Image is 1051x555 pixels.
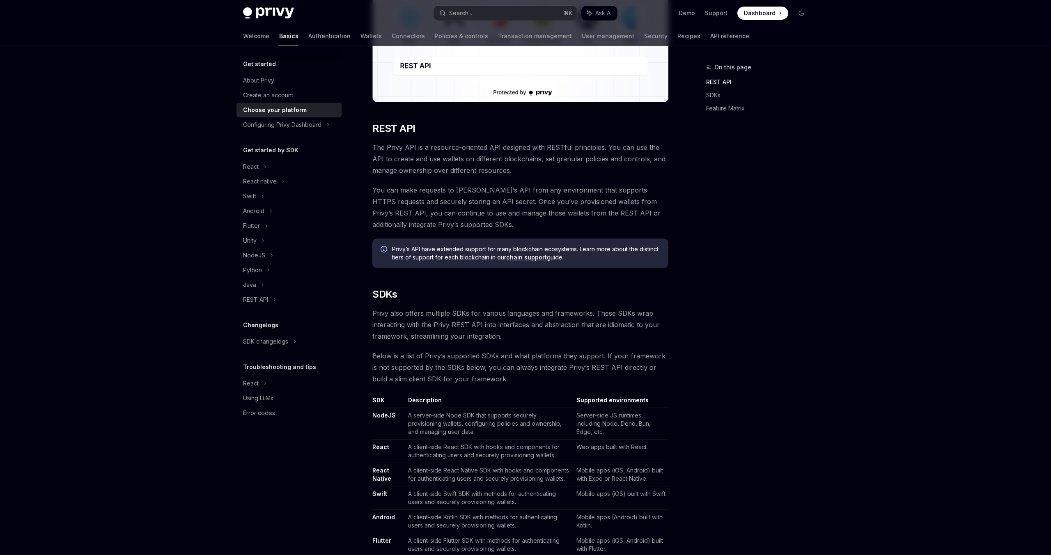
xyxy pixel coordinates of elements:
[236,88,342,103] a: Create an account
[372,412,396,419] a: NodeJS
[372,490,387,498] a: Swift
[405,440,573,463] td: A client-side React SDK with hooks and components for authenticating users and securely provision...
[243,320,278,330] h5: Changelogs
[710,26,749,46] a: API reference
[372,396,404,408] th: SDK
[405,486,573,510] td: A client-side Swift SDK with methods for authenticating users and securely provisioning wallets.
[573,510,668,533] td: Mobile apps (Android) built with Kotlin.
[243,162,259,172] div: React
[243,26,269,46] a: Welcome
[243,105,307,115] div: Choose your platform
[392,245,660,261] span: Privy’s API have extended support for many blockchain ecosystems. Learn more about the distinct t...
[243,408,275,418] div: Error codes
[449,8,472,18] div: Search...
[243,120,321,130] div: Configuring Privy Dashboard
[573,440,668,463] td: Web apps built with React.
[243,59,276,69] h5: Get started
[372,467,391,482] a: React Native
[714,62,751,72] span: On this page
[243,295,268,305] div: REST API
[243,145,298,155] h5: Get started by SDK
[744,9,776,17] span: Dashboard
[243,76,274,85] div: About Privy
[372,122,415,135] span: REST API
[706,102,815,115] a: Feature Matrix
[236,391,342,406] a: Using LLMs
[243,362,316,372] h5: Troubleshooting and tips
[243,191,256,201] div: Swift
[243,393,273,403] div: Using LLMs
[434,6,577,21] button: Search...⌘K
[243,378,259,388] div: React
[243,90,293,100] div: Create an account
[308,26,351,46] a: Authentication
[573,463,668,486] td: Mobile apps (iOS, Android) built with Expo or React Native.
[243,236,257,245] div: Unity
[795,7,808,20] button: Toggle dark mode
[372,184,668,230] span: You can make requests to [PERSON_NAME]’s API from any environment that supports HTTPS requests an...
[737,7,788,20] a: Dashboard
[498,26,572,46] a: Transaction management
[236,73,342,88] a: About Privy
[372,142,668,176] span: The Privy API is a resource-oriented API designed with RESTful principles. You can use the API to...
[360,26,382,46] a: Wallets
[405,510,573,533] td: A client-side Kotlin SDK with methods for authenticating users and securely provisioning wallets.
[243,206,264,216] div: Android
[372,288,397,301] span: SDKs
[279,26,298,46] a: Basics
[243,7,294,19] img: dark logo
[573,408,668,440] td: Server-side JS runtimes, including Node, Deno, Bun, Edge, etc.
[582,26,634,46] a: User management
[372,443,389,451] a: React
[243,177,277,186] div: React native
[243,280,256,290] div: Java
[705,9,727,17] a: Support
[405,463,573,486] td: A client-side React Native SDK with hooks and components for authenticating users and securely pr...
[435,26,488,46] a: Policies & controls
[236,103,342,117] a: Choose your platform
[243,221,260,231] div: Flutter
[679,9,695,17] a: Demo
[405,408,573,440] td: A server-side Node SDK that supports securely provisioning wallets, configuring policies and owne...
[405,396,573,408] th: Description
[644,26,668,46] a: Security
[243,337,288,346] div: SDK changelogs
[392,26,425,46] a: Connectors
[573,486,668,510] td: Mobile apps (iOS) built with Swift.
[236,406,342,420] a: Error codes
[677,26,700,46] a: Recipes
[372,514,395,521] a: Android
[706,76,815,89] a: REST API
[581,6,617,21] button: Ask AI
[564,10,572,16] span: ⌘ K
[506,254,547,261] a: chain support
[372,350,668,385] span: Below is a list of Privy’s supported SDKs and what platforms they support. If your framework is n...
[573,396,668,408] th: Supported environments
[372,537,391,544] a: Flutter
[243,265,262,275] div: Python
[595,9,612,17] span: Ask AI
[706,89,815,102] a: SDKs
[243,250,265,260] div: NodeJS
[381,246,389,254] svg: Info
[372,307,668,342] span: Privy also offers multiple SDKs for various languages and frameworks. These SDKs wrap interacting...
